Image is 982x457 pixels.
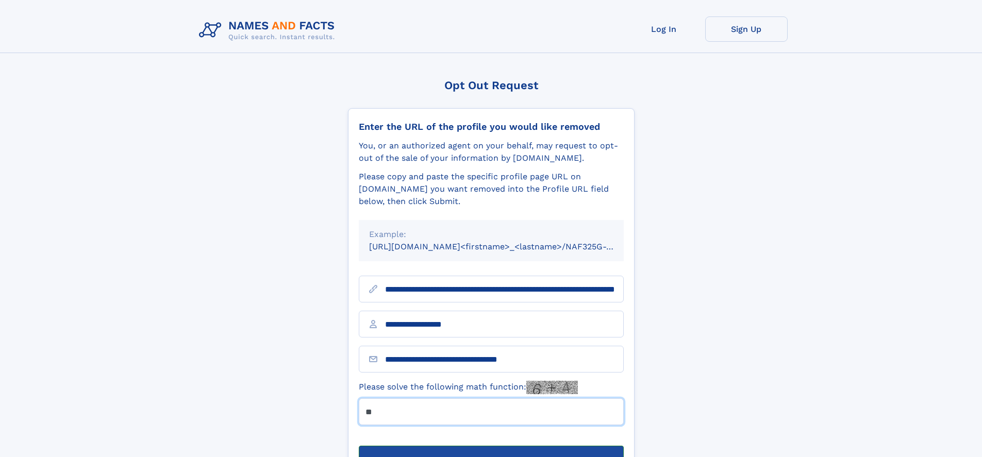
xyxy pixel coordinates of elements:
[705,16,788,42] a: Sign Up
[348,79,635,92] div: Opt Out Request
[359,171,624,208] div: Please copy and paste the specific profile page URL on [DOMAIN_NAME] you want removed into the Pr...
[369,242,643,251] small: [URL][DOMAIN_NAME]<firstname>_<lastname>/NAF325G-xxxxxxxx
[369,228,613,241] div: Example:
[359,140,624,164] div: You, or an authorized agent on your behalf, may request to opt-out of the sale of your informatio...
[359,381,578,394] label: Please solve the following math function:
[623,16,705,42] a: Log In
[359,121,624,132] div: Enter the URL of the profile you would like removed
[195,16,343,44] img: Logo Names and Facts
